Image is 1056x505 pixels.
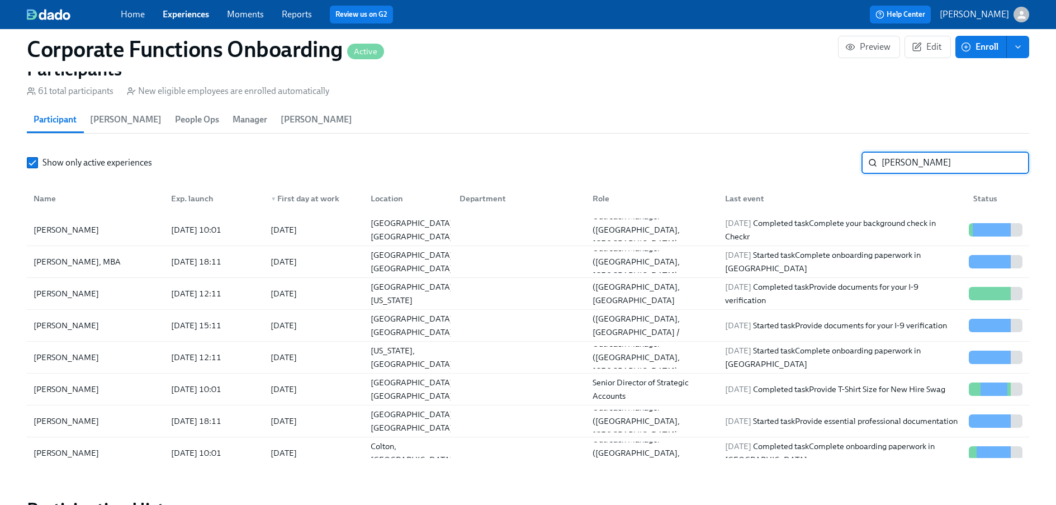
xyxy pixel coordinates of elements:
[175,112,219,128] span: People Ops
[121,9,145,20] a: Home
[29,223,162,237] div: [PERSON_NAME]
[725,282,751,292] span: [DATE]
[875,9,925,20] span: Help Center
[29,319,162,332] div: [PERSON_NAME]
[27,342,1029,374] div: [PERSON_NAME][DATE] 12:11[DATE][US_STATE], [GEOGRAPHIC_DATA]Outreach Manager ([GEOGRAPHIC_DATA], ...
[721,383,964,396] div: Completed task Provide T-Shirt Size for New Hire Swag
[721,414,964,428] div: Started task Provide essential professional documentation
[969,192,1027,205] div: Status
[29,383,162,396] div: [PERSON_NAME]
[847,41,891,53] span: Preview
[588,401,717,441] div: Outreach Manager ([GEOGRAPHIC_DATA], [GEOGRAPHIC_DATA])
[725,441,751,451] span: [DATE]
[335,9,387,20] a: Review us on G2
[262,187,362,210] div: ▼First day at work
[725,384,751,394] span: [DATE]
[347,48,384,56] span: Active
[366,216,460,243] div: [GEOGRAPHIC_DATA], [GEOGRAPHIC_DATA]
[27,9,70,20] img: dado
[271,287,297,300] div: [DATE]
[27,9,121,20] a: dado
[725,416,751,426] span: [DATE]
[588,242,717,282] div: Outreach Manager ([GEOGRAPHIC_DATA], [GEOGRAPHIC_DATA])
[455,192,584,205] div: Department
[167,383,262,396] div: [DATE] 10:01
[27,214,1029,246] div: [PERSON_NAME][DATE] 10:01[DATE][GEOGRAPHIC_DATA], [GEOGRAPHIC_DATA]Outreach Manager ([GEOGRAPHIC_...
[266,192,362,205] div: First day at work
[90,112,162,128] span: [PERSON_NAME]
[362,187,451,210] div: Location
[271,319,297,332] div: [DATE]
[162,187,262,210] div: Exp. launch
[34,112,77,128] span: Participant
[451,187,584,210] div: Department
[721,192,964,205] div: Last event
[167,351,262,364] div: [DATE] 12:11
[29,192,162,205] div: Name
[940,8,1009,21] p: [PERSON_NAME]
[366,440,457,466] div: Colton, [GEOGRAPHIC_DATA]
[838,36,900,58] button: Preview
[167,223,262,237] div: [DATE] 10:01
[955,36,1007,58] button: Enroll
[725,250,751,260] span: [DATE]
[27,85,113,97] div: 61 total participants
[366,280,460,307] div: [GEOGRAPHIC_DATA], [US_STATE]
[584,187,717,210] div: Role
[271,414,297,428] div: [DATE]
[870,6,931,23] button: Help Center
[721,216,964,243] div: Completed task Complete your background check in Checkr
[716,187,964,210] div: Last event
[1007,36,1029,58] button: enroll
[725,320,751,331] span: [DATE]
[330,6,393,23] button: Review us on G2
[963,41,998,53] span: Enroll
[167,192,262,205] div: Exp. launch
[27,437,1029,469] div: [PERSON_NAME][DATE] 10:01[DATE]Colton, [GEOGRAPHIC_DATA]Outreach Manager ([GEOGRAPHIC_DATA], [GEO...
[271,351,297,364] div: [DATE]
[588,337,717,377] div: Outreach Manager ([GEOGRAPHIC_DATA], [GEOGRAPHIC_DATA])
[588,192,717,205] div: Role
[42,157,152,169] span: Show only active experiences
[27,310,1029,342] div: [PERSON_NAME][DATE] 15:11[DATE][GEOGRAPHIC_DATA], [GEOGRAPHIC_DATA]Outreach Manager ([GEOGRAPHIC_...
[914,41,941,53] span: Edit
[29,287,162,300] div: [PERSON_NAME]
[366,192,451,205] div: Location
[588,299,717,352] div: Outreach Manager ([GEOGRAPHIC_DATA], [GEOGRAPHIC_DATA] / [GEOGRAPHIC_DATA])
[588,210,717,250] div: Outreach Manager ([GEOGRAPHIC_DATA], [GEOGRAPHIC_DATA])
[271,255,297,268] div: [DATE]
[721,440,964,466] div: Completed task Complete onboarding paperwork in [GEOGRAPHIC_DATA]
[127,85,329,97] div: New eligible employees are enrolled automatically
[588,376,717,403] div: Senior Director of Strategic Accounts
[366,344,457,371] div: [US_STATE], [GEOGRAPHIC_DATA]
[281,112,352,128] span: [PERSON_NAME]
[27,374,1029,405] div: [PERSON_NAME][DATE] 10:01[DATE][GEOGRAPHIC_DATA], [GEOGRAPHIC_DATA]Senior Director of Strategic A...
[271,383,297,396] div: [DATE]
[905,36,951,58] button: Edit
[366,312,460,339] div: [GEOGRAPHIC_DATA], [GEOGRAPHIC_DATA]
[366,376,460,403] div: [GEOGRAPHIC_DATA], [GEOGRAPHIC_DATA]
[588,433,717,473] div: Outreach Manager ([GEOGRAPHIC_DATA], [GEOGRAPHIC_DATA])
[964,187,1027,210] div: Status
[271,223,297,237] div: [DATE]
[167,414,262,428] div: [DATE] 18:11
[29,446,162,460] div: [PERSON_NAME]
[29,255,162,268] div: [PERSON_NAME], MBA
[940,7,1029,22] button: [PERSON_NAME]
[725,346,751,356] span: [DATE]
[721,344,964,371] div: Started task Complete onboarding paperwork in [GEOGRAPHIC_DATA]
[721,319,964,332] div: Started task Provide documents for your I-9 verification
[29,187,162,210] div: Name
[27,278,1029,310] div: [PERSON_NAME][DATE] 12:11[DATE][GEOGRAPHIC_DATA], [US_STATE]Outreach Manager ([GEOGRAPHIC_DATA], ...
[29,414,162,428] div: [PERSON_NAME]
[882,152,1029,174] input: Search by name
[167,446,262,460] div: [DATE] 10:01
[282,9,312,20] a: Reports
[233,112,267,128] span: Manager
[27,405,1029,437] div: [PERSON_NAME][DATE] 18:11[DATE][GEOGRAPHIC_DATA], [GEOGRAPHIC_DATA]Outreach Manager ([GEOGRAPHIC_...
[27,246,1029,278] div: [PERSON_NAME], MBA[DATE] 18:11[DATE][GEOGRAPHIC_DATA], [GEOGRAPHIC_DATA]Outreach Manager ([GEOGRA...
[27,36,384,63] h1: Corporate Functions Onboarding
[721,248,964,275] div: Started task Complete onboarding paperwork in [GEOGRAPHIC_DATA]
[366,248,460,275] div: [GEOGRAPHIC_DATA], [GEOGRAPHIC_DATA]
